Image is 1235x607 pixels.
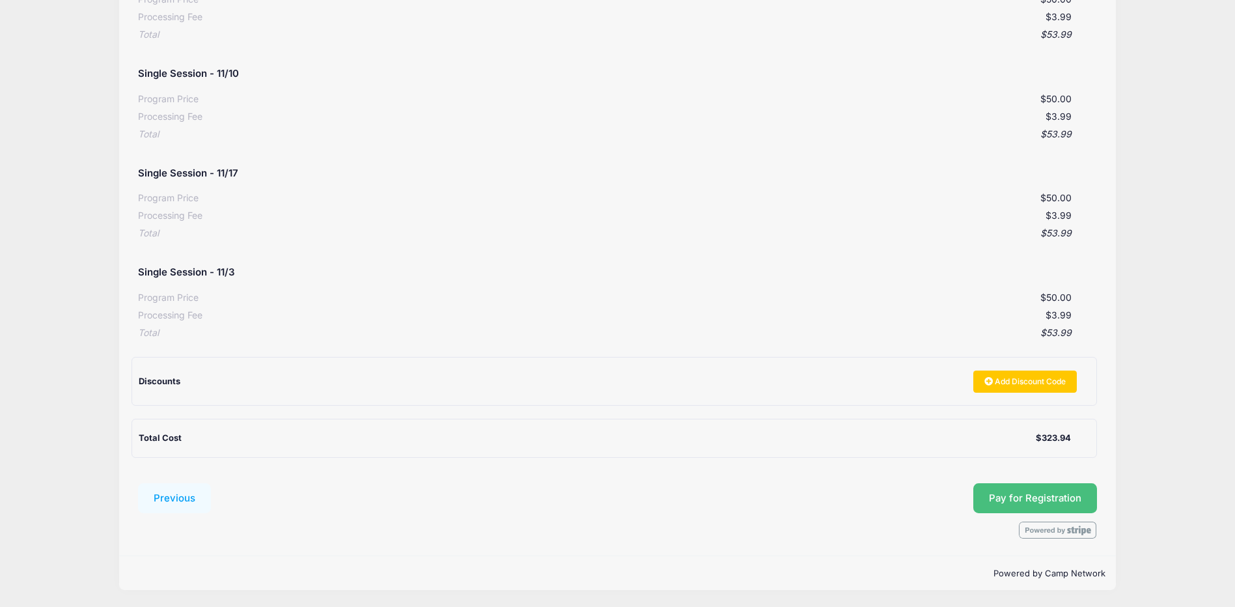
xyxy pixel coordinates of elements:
[202,110,1071,124] div: $3.99
[138,128,159,141] div: Total
[138,10,202,24] div: Processing Fee
[130,567,1105,580] p: Powered by Camp Network
[138,227,159,240] div: Total
[1040,192,1072,203] span: $50.00
[138,209,202,223] div: Processing Fee
[1040,292,1072,303] span: $50.00
[138,110,202,124] div: Processing Fee
[138,168,238,180] h5: Single Session - 11/17
[138,309,202,322] div: Processing Fee
[973,371,1077,393] a: Add Discount Code
[159,28,1071,42] div: $53.99
[202,309,1071,322] div: $3.99
[138,483,211,513] button: Previous
[139,432,1035,445] div: Total Cost
[202,10,1071,24] div: $3.99
[138,267,235,279] h5: Single Session - 11/3
[1040,93,1072,104] span: $50.00
[138,326,159,340] div: Total
[159,227,1071,240] div: $53.99
[159,128,1071,141] div: $53.99
[138,291,199,305] div: Program Price
[973,483,1097,513] button: Pay for Registration
[1036,432,1071,445] div: $323.94
[138,191,199,205] div: Program Price
[159,326,1071,340] div: $53.99
[138,28,159,42] div: Total
[138,68,239,80] h5: Single Session - 11/10
[202,209,1071,223] div: $3.99
[139,376,180,386] span: Discounts
[138,92,199,106] div: Program Price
